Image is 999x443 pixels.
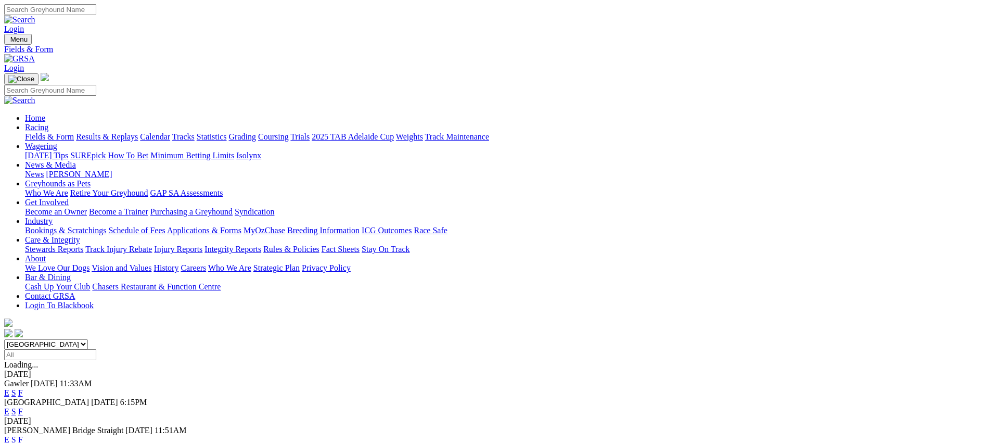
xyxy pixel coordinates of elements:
a: SUREpick [70,151,106,160]
div: About [25,263,995,273]
a: Who We Are [25,188,68,197]
a: Careers [181,263,206,272]
a: F [18,388,23,397]
a: Purchasing a Greyhound [150,207,233,216]
a: Rules & Policies [263,245,319,254]
a: Fact Sheets [322,245,360,254]
a: Trials [290,132,310,141]
div: Racing [25,132,995,142]
a: Strategic Plan [253,263,300,272]
img: twitter.svg [15,329,23,337]
a: Cash Up Your Club [25,282,90,291]
span: 6:15PM [120,398,147,407]
a: Login [4,64,24,72]
a: Tracks [172,132,195,141]
a: Greyhounds as Pets [25,179,91,188]
a: Weights [396,132,423,141]
span: 11:33AM [60,379,92,388]
a: Racing [25,123,48,132]
img: Search [4,96,35,105]
a: Fields & Form [25,132,74,141]
a: Chasers Restaurant & Function Centre [92,282,221,291]
button: Toggle navigation [4,73,39,85]
a: Wagering [25,142,57,150]
img: facebook.svg [4,329,12,337]
img: GRSA [4,54,35,64]
a: Login [4,24,24,33]
a: [DATE] Tips [25,151,68,160]
input: Search [4,85,96,96]
a: Calendar [140,132,170,141]
button: Toggle navigation [4,34,32,45]
a: We Love Our Dogs [25,263,89,272]
a: Schedule of Fees [108,226,165,235]
a: 2025 TAB Adelaide Cup [312,132,394,141]
a: Industry [25,217,53,225]
a: E [4,407,9,416]
span: [GEOGRAPHIC_DATA] [4,398,89,407]
a: Become an Owner [25,207,87,216]
div: Wagering [25,151,995,160]
a: Coursing [258,132,289,141]
a: Minimum Betting Limits [150,151,234,160]
span: Menu [10,35,28,43]
a: Stay On Track [362,245,409,254]
a: Fields & Form [4,45,995,54]
a: Isolynx [236,151,261,160]
img: Search [4,15,35,24]
a: Integrity Reports [204,245,261,254]
div: [DATE] [4,370,995,379]
a: GAP SA Assessments [150,188,223,197]
input: Search [4,4,96,15]
a: Track Injury Rebate [85,245,152,254]
a: Stewards Reports [25,245,83,254]
a: Login To Blackbook [25,301,94,310]
a: Injury Reports [154,245,202,254]
img: Close [8,75,34,83]
a: Vision and Values [92,263,151,272]
a: News [25,170,44,179]
input: Select date [4,349,96,360]
span: Gawler [4,379,29,388]
img: logo-grsa-white.png [4,319,12,327]
div: News & Media [25,170,995,179]
a: F [18,407,23,416]
div: Industry [25,226,995,235]
a: How To Bet [108,151,149,160]
a: S [11,407,16,416]
a: [PERSON_NAME] [46,170,112,179]
a: Results & Replays [76,132,138,141]
span: Loading... [4,360,38,369]
a: Applications & Forms [167,226,241,235]
a: ICG Outcomes [362,226,412,235]
a: Privacy Policy [302,263,351,272]
span: [DATE] [31,379,58,388]
a: Become a Trainer [89,207,148,216]
span: [DATE] [91,398,118,407]
a: MyOzChase [244,226,285,235]
div: Get Involved [25,207,995,217]
a: Syndication [235,207,274,216]
a: Statistics [197,132,227,141]
a: Home [25,113,45,122]
a: Who We Are [208,263,251,272]
span: [DATE] [125,426,152,435]
a: E [4,388,9,397]
a: History [153,263,178,272]
a: Bookings & Scratchings [25,226,106,235]
a: Care & Integrity [25,235,80,244]
a: Race Safe [414,226,447,235]
a: Contact GRSA [25,292,75,300]
a: Get Involved [25,198,69,207]
a: S [11,388,16,397]
a: About [25,254,46,263]
a: Bar & Dining [25,273,71,282]
a: Grading [229,132,256,141]
div: Greyhounds as Pets [25,188,995,198]
div: [DATE] [4,416,995,426]
a: News & Media [25,160,76,169]
a: Retire Your Greyhound [70,188,148,197]
a: Breeding Information [287,226,360,235]
div: Care & Integrity [25,245,995,254]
